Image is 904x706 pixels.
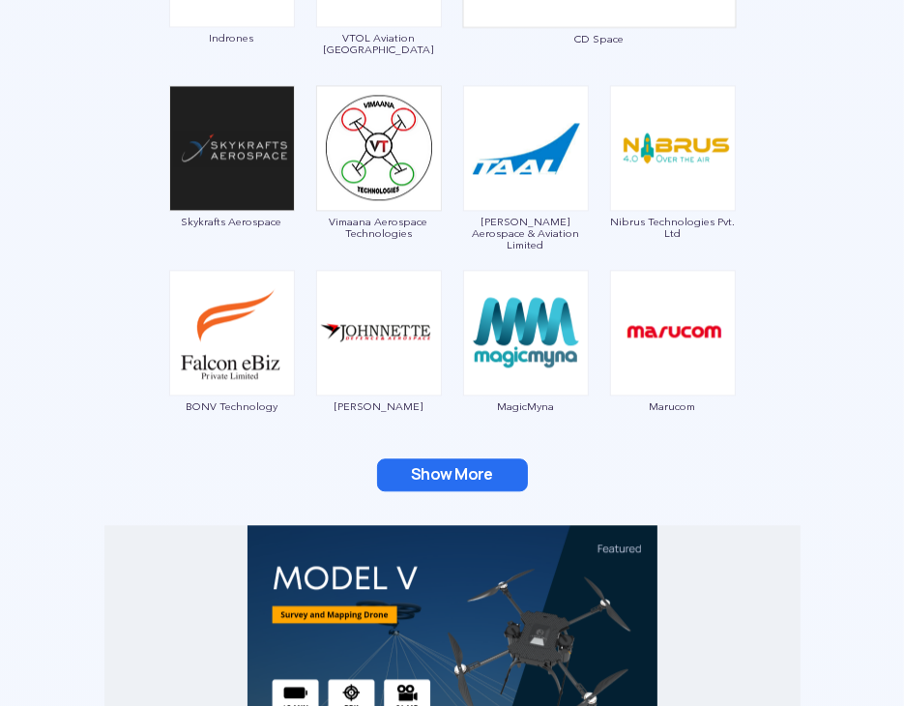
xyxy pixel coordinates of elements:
span: [PERSON_NAME] [315,400,443,412]
img: ic_tanejaaerospace.png [463,85,589,211]
span: Vimaana Aerospace Technologies [315,216,443,239]
span: CD Space [462,33,737,44]
a: Marucom [609,323,737,412]
a: Nibrus Technologies Pvt. Ltd [609,138,737,239]
span: [PERSON_NAME] Aerospace & Aviation Limited [462,216,590,250]
img: img_magicmyna.png [463,270,589,396]
span: Skykrafts Aerospace [168,216,296,227]
a: [PERSON_NAME] [315,323,443,412]
a: BONV Technology [168,323,296,412]
img: ic_nibrus.png [610,85,736,211]
a: MagicMyna [462,323,590,412]
span: VTOL Aviation [GEOGRAPHIC_DATA] [315,32,443,55]
a: [PERSON_NAME] Aerospace & Aviation Limited [462,138,590,250]
img: ic_johnnette.png [316,270,442,396]
span: Nibrus Technologies Pvt. Ltd [609,216,737,239]
img: img_marucom.png [610,270,736,396]
span: MagicMyna [462,400,590,412]
span: Marucom [609,400,737,412]
span: BONV Technology [168,400,296,412]
a: Skykrafts Aerospace [168,138,296,227]
img: ic_skykrafts.png [169,85,295,211]
img: ic_bonv.png [169,270,295,396]
img: ic_vimana-1.png [316,85,442,211]
span: Indrones [168,32,296,44]
button: Show More [377,458,528,491]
